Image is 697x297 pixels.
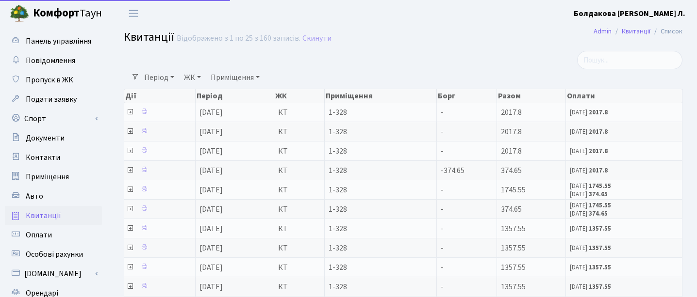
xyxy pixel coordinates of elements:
[594,26,612,36] a: Admin
[570,244,611,252] small: [DATE]:
[329,283,433,291] span: 1-328
[570,224,611,233] small: [DATE]:
[501,281,526,292] span: 1357.55
[199,165,223,176] span: [DATE]
[26,191,43,202] span: Авто
[278,186,320,194] span: КТ
[501,243,526,253] span: 1357.55
[437,89,497,103] th: Борг
[278,283,320,291] span: КТ
[199,262,223,273] span: [DATE]
[5,90,102,109] a: Подати заявку
[441,165,465,176] span: -374.65
[501,165,522,176] span: 374.65
[325,89,437,103] th: Приміщення
[121,5,146,21] button: Переключити навігацію
[5,148,102,167] a: Контакти
[329,205,433,213] span: 1-328
[26,75,73,85] span: Пропуск в ЖК
[26,249,83,260] span: Особові рахунки
[5,206,102,225] a: Квитанції
[570,263,611,272] small: [DATE]:
[26,172,69,182] span: Приміщення
[199,281,223,292] span: [DATE]
[278,167,320,174] span: КТ
[329,244,433,252] span: 1-328
[589,147,608,156] b: 2017.8
[441,107,444,118] span: -
[441,262,444,273] span: -
[5,225,102,245] a: Оплати
[329,167,433,174] span: 1-328
[329,264,433,271] span: 1-328
[574,8,685,19] a: Болдакова [PERSON_NAME] Л.
[199,243,223,253] span: [DATE]
[589,190,608,199] b: 374.65
[441,281,444,292] span: -
[501,107,522,118] span: 2017.8
[570,166,608,175] small: [DATE]:
[570,282,611,291] small: [DATE]:
[566,89,682,103] th: Оплати
[140,69,178,86] a: Період
[441,185,444,195] span: -
[441,204,444,215] span: -
[180,69,205,86] a: ЖК
[441,223,444,234] span: -
[441,146,444,156] span: -
[441,243,444,253] span: -
[5,109,102,128] a: Спорт
[497,89,566,103] th: Разом
[589,182,611,190] b: 1745.55
[278,109,320,116] span: КТ
[33,5,80,21] b: Комфорт
[622,26,650,36] a: Квитанції
[501,223,526,234] span: 1357.55
[570,147,608,156] small: [DATE]:
[5,245,102,264] a: Особові рахунки
[589,263,611,272] b: 1357.55
[278,147,320,155] span: КТ
[207,69,264,86] a: Приміщення
[278,128,320,136] span: КТ
[570,190,608,199] small: [DATE]:
[26,152,60,163] span: Контакти
[589,201,611,210] b: 1745.55
[329,186,433,194] span: 1-328
[26,230,52,240] span: Оплати
[5,31,102,51] a: Панель управління
[199,126,223,137] span: [DATE]
[5,128,102,148] a: Документи
[570,108,608,117] small: [DATE]:
[570,182,611,190] small: [DATE]:
[278,264,320,271] span: КТ
[278,205,320,213] span: КТ
[5,51,102,70] a: Повідомлення
[199,107,223,118] span: [DATE]
[589,166,608,175] b: 2017.8
[589,127,608,136] b: 2017.8
[278,225,320,233] span: КТ
[26,133,65,143] span: Документи
[10,4,29,23] img: logo.png
[577,51,682,69] input: Пошук...
[579,21,697,42] nav: breadcrumb
[199,146,223,156] span: [DATE]
[26,36,91,47] span: Панель управління
[589,282,611,291] b: 1357.55
[329,128,433,136] span: 1-328
[199,185,223,195] span: [DATE]
[124,29,174,46] span: Квитанції
[589,244,611,252] b: 1357.55
[501,262,526,273] span: 1357.55
[589,209,608,218] b: 374.65
[199,204,223,215] span: [DATE]
[5,70,102,90] a: Пропуск в ЖК
[26,94,77,105] span: Подати заявку
[570,201,611,210] small: [DATE]:
[329,147,433,155] span: 1-328
[196,89,274,103] th: Період
[199,223,223,234] span: [DATE]
[177,34,300,43] div: Відображено з 1 по 25 з 160 записів.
